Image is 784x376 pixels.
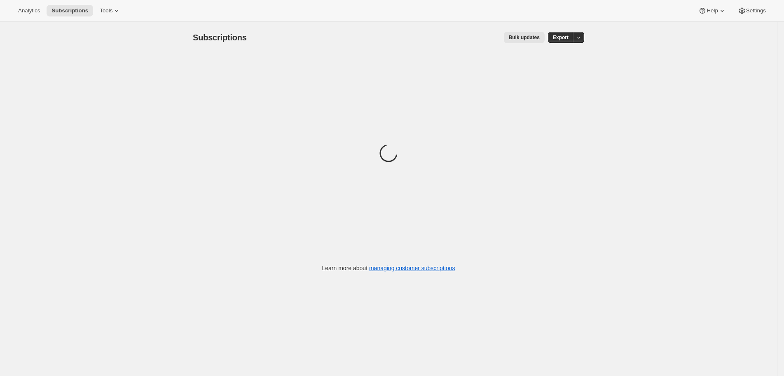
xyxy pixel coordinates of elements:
button: Export [548,32,573,43]
span: Help [707,7,718,14]
span: Settings [746,7,766,14]
span: Subscriptions [193,33,247,42]
span: Analytics [18,7,40,14]
button: Analytics [13,5,45,16]
button: Subscriptions [47,5,93,16]
button: Bulk updates [504,32,545,43]
button: Help [693,5,731,16]
a: managing customer subscriptions [369,265,455,271]
span: Subscriptions [51,7,88,14]
span: Bulk updates [509,34,540,41]
span: Export [553,34,569,41]
p: Learn more about [322,264,455,272]
button: Settings [733,5,771,16]
span: Tools [100,7,112,14]
button: Tools [95,5,126,16]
